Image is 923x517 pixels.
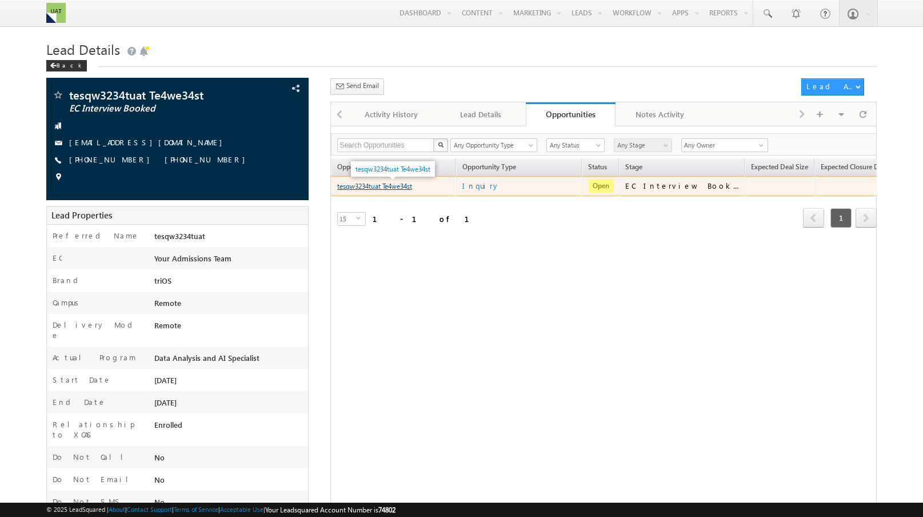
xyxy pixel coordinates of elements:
[53,320,142,340] label: Delivery Mode
[46,3,66,23] img: Custom Logo
[46,504,395,515] span: © 2025 LeadSquared | | | | |
[620,161,648,176] a: Stage
[830,208,852,228] span: 1
[438,142,443,148] img: Search
[614,138,672,152] a: Any Stage
[547,140,601,150] span: Any Status
[346,81,379,91] span: Send Email
[69,154,251,166] span: [PHONE_NUMBER] [PHONE_NUMBER]
[534,109,607,120] div: Opportunities
[151,275,309,291] div: triOS
[151,375,309,391] div: [DATE]
[151,452,309,468] div: No
[801,78,864,96] button: Lead Actions
[526,102,616,126] a: Opportunities
[331,161,400,176] a: Opportunity Name
[338,213,356,225] span: 15
[616,102,705,126] a: Notes Activity
[462,179,577,193] a: Inquiry
[151,397,309,413] div: [DATE]
[856,208,877,228] span: next
[53,275,82,285] label: Brand
[751,162,808,171] span: Expected Deal Size
[53,496,123,507] label: Do Not SMS
[337,182,412,190] a: tesqw3234tuat Te4we34st
[69,103,233,114] span: EC Interview Booked
[53,474,137,484] label: Do Not Email
[803,209,824,228] a: prev
[69,89,233,101] span: tesqw3234tuat Te4we34st
[355,165,430,173] a: tesqw3234tuat Te4we34st
[821,162,888,171] span: Expected Closure Date
[546,138,605,152] a: Any Status
[373,212,483,225] div: 1 - 1 of 1
[53,397,106,407] label: End Date
[457,161,581,176] span: Opportunity Type
[109,506,125,513] a: About
[265,506,395,514] span: Your Leadsquared Account Number is
[51,209,112,221] span: Lead Properties
[151,474,309,490] div: No
[127,506,172,513] a: Contact Support
[69,137,228,147] a: [EMAIL_ADDRESS][DOMAIN_NAME]
[53,253,62,263] label: EC
[625,181,740,191] div: EC Interview Booked
[614,140,669,150] span: Any Stage
[347,102,437,126] a: Activity History
[753,140,767,151] a: Show All Items
[53,297,83,308] label: Campus
[582,161,618,176] a: Status
[745,161,814,176] a: Expected Deal Size
[451,140,530,150] span: Any Opportunity Type
[53,375,111,385] label: Start Date
[378,506,395,514] span: 74802
[151,419,309,435] div: Enrolled
[151,352,309,368] div: Data Analysis and AI Specialist
[46,40,120,58] span: Lead Details
[46,59,93,69] a: Back
[803,208,824,228] span: prev
[151,230,309,246] div: tesqw3234tuat
[356,108,426,121] div: Activity History
[681,138,768,152] input: Type to Search
[337,162,394,171] span: Opportunity Name
[151,320,309,336] div: Remote
[625,108,695,121] div: Notes Activity
[53,230,139,241] label: Preferred Name
[856,209,877,228] a: next
[151,297,309,313] div: Remote
[625,162,642,171] span: Stage
[446,108,516,121] div: Lead Details
[174,506,218,513] a: Terms of Service
[46,60,87,71] div: Back
[450,138,537,152] a: Any Opportunity Type
[437,102,526,126] a: Lead Details
[53,352,136,363] label: Actual Program
[806,81,855,92] div: Lead Actions
[53,452,132,462] label: Do Not Call
[151,496,309,512] div: No
[220,506,263,513] a: Acceptable Use
[330,78,384,95] button: Send Email
[815,161,894,176] a: Expected Closure Date
[53,419,142,440] label: Relationship to XCAS
[588,179,614,193] span: Open
[154,253,231,263] span: Your Admissions Team
[356,216,365,221] span: select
